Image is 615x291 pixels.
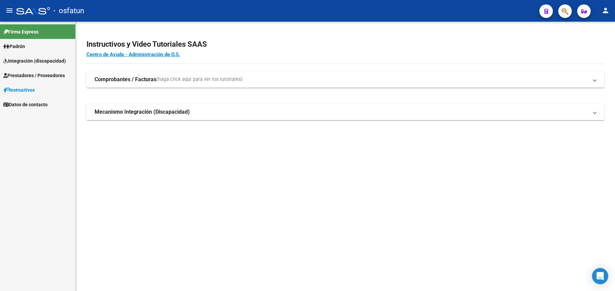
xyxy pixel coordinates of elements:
[3,57,66,65] span: Integración (discapacidad)
[601,6,610,15] mat-icon: person
[95,108,190,116] strong: Mecanismo Integración (Discapacidad)
[3,43,25,50] span: Padrón
[3,28,39,36] span: Firma Express
[95,76,156,83] strong: Comprobantes / Facturas
[86,71,604,88] mat-expansion-panel-header: Comprobantes / Facturas(haga click aquí para ver los tutoriales)
[86,104,604,120] mat-expansion-panel-header: Mecanismo Integración (Discapacidad)
[3,72,65,79] span: Prestadores / Proveedores
[86,38,604,51] h2: Instructivos y Video Tutoriales SAAS
[3,86,35,94] span: Instructivos
[53,3,84,18] span: - osfatun
[86,51,180,58] a: Centro de Ayuda - Administración de O.S.
[156,76,242,83] span: (haga click aquí para ver los tutoriales)
[5,6,14,15] mat-icon: menu
[3,101,48,108] span: Datos de contacto
[592,268,608,284] div: Open Intercom Messenger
